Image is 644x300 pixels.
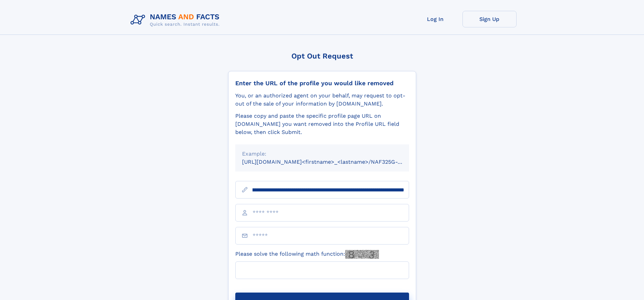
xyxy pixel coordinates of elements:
[235,250,379,259] label: Please solve the following math function:
[462,11,517,27] a: Sign Up
[408,11,462,27] a: Log In
[228,52,416,60] div: Opt Out Request
[235,79,409,87] div: Enter the URL of the profile you would like removed
[128,11,225,29] img: Logo Names and Facts
[235,92,409,108] div: You, or an authorized agent on your behalf, may request to opt-out of the sale of your informatio...
[242,159,422,165] small: [URL][DOMAIN_NAME]<firstname>_<lastname>/NAF325G-xxxxxxxx
[235,112,409,136] div: Please copy and paste the specific profile page URL on [DOMAIN_NAME] you want removed into the Pr...
[242,150,402,158] div: Example:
